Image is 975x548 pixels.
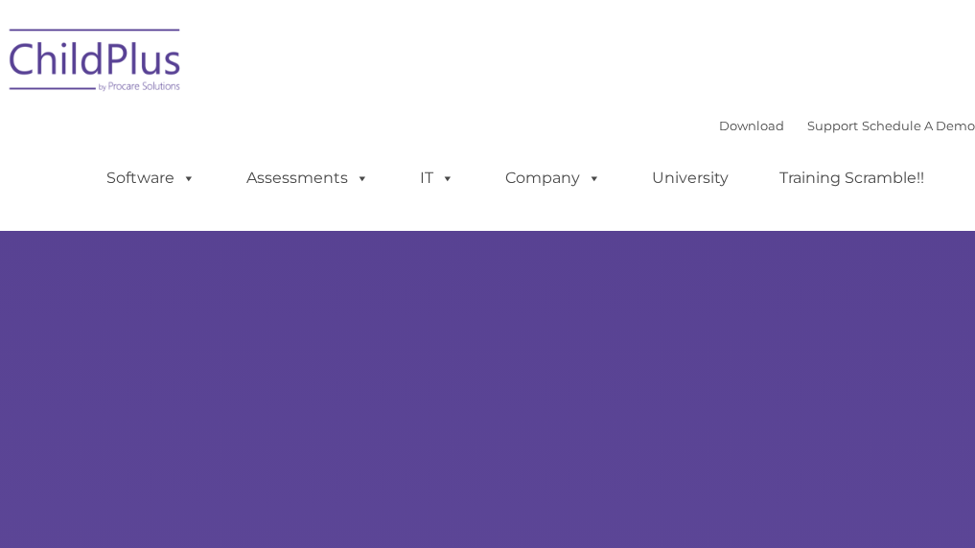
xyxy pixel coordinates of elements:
[401,159,474,197] a: IT
[87,159,215,197] a: Software
[862,118,975,133] a: Schedule A Demo
[486,159,620,197] a: Company
[807,118,858,133] a: Support
[633,159,748,197] a: University
[760,159,943,197] a: Training Scramble!!
[719,118,784,133] a: Download
[719,118,975,133] font: |
[227,159,388,197] a: Assessments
